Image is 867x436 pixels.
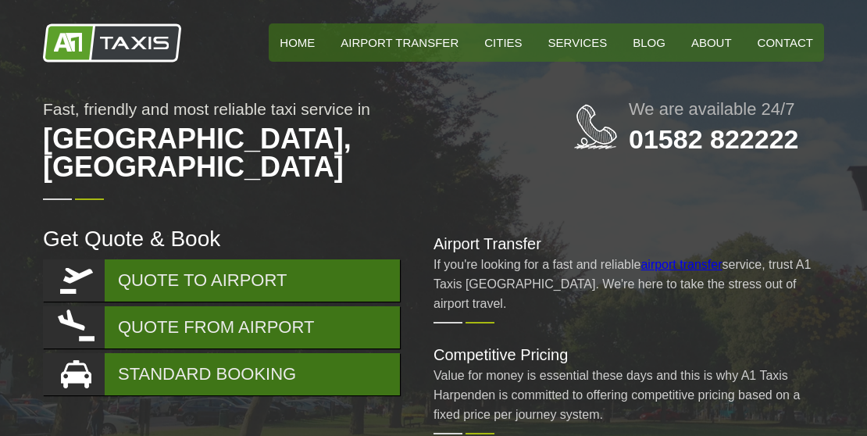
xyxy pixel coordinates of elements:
[43,259,400,302] a: QUOTE TO AIRPORT
[43,228,402,250] h2: Get Quote & Book
[680,23,743,62] a: About
[622,23,676,62] a: Blog
[747,23,824,62] a: Contact
[473,23,533,62] a: Cities
[43,306,400,348] a: QUOTE FROM AIRPORT
[537,23,619,62] a: Services
[43,101,512,189] h1: Fast, friendly and most reliable taxi service in
[433,255,824,313] p: If you're looking for a fast and reliable service, trust A1 Taxis [GEOGRAPHIC_DATA]. We're here t...
[629,124,798,154] a: 01582 822222
[433,236,824,252] h2: Airport Transfer
[433,366,824,424] p: Value for money is essential these days and this is why A1 Taxis Harpenden is committed to offeri...
[330,23,469,62] a: Airport Transfer
[43,353,400,395] a: STANDARD BOOKING
[43,117,512,189] span: [GEOGRAPHIC_DATA], [GEOGRAPHIC_DATA]
[269,23,326,62] a: HOME
[433,347,824,363] h2: Competitive Pricing
[640,258,722,271] a: airport transfer
[43,23,181,63] img: A1 Taxis
[629,101,824,118] h2: We are available 24/7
